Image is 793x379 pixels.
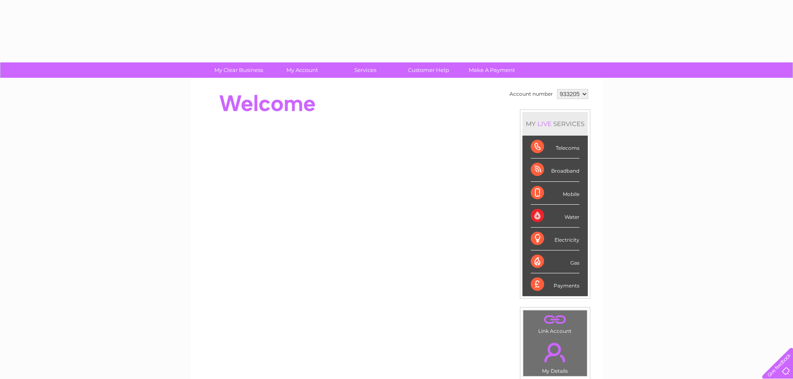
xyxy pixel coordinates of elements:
[531,228,579,250] div: Electricity
[536,120,553,128] div: LIVE
[204,62,273,78] a: My Clear Business
[531,250,579,273] div: Gas
[531,273,579,296] div: Payments
[523,336,587,377] td: My Details
[507,87,555,101] td: Account number
[531,136,579,159] div: Telecoms
[457,62,526,78] a: Make A Payment
[523,310,587,336] td: Link Account
[268,62,336,78] a: My Account
[522,112,588,136] div: MY SERVICES
[531,182,579,205] div: Mobile
[525,338,585,367] a: .
[394,62,463,78] a: Customer Help
[531,205,579,228] div: Water
[531,159,579,181] div: Broadband
[525,312,585,327] a: .
[331,62,400,78] a: Services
